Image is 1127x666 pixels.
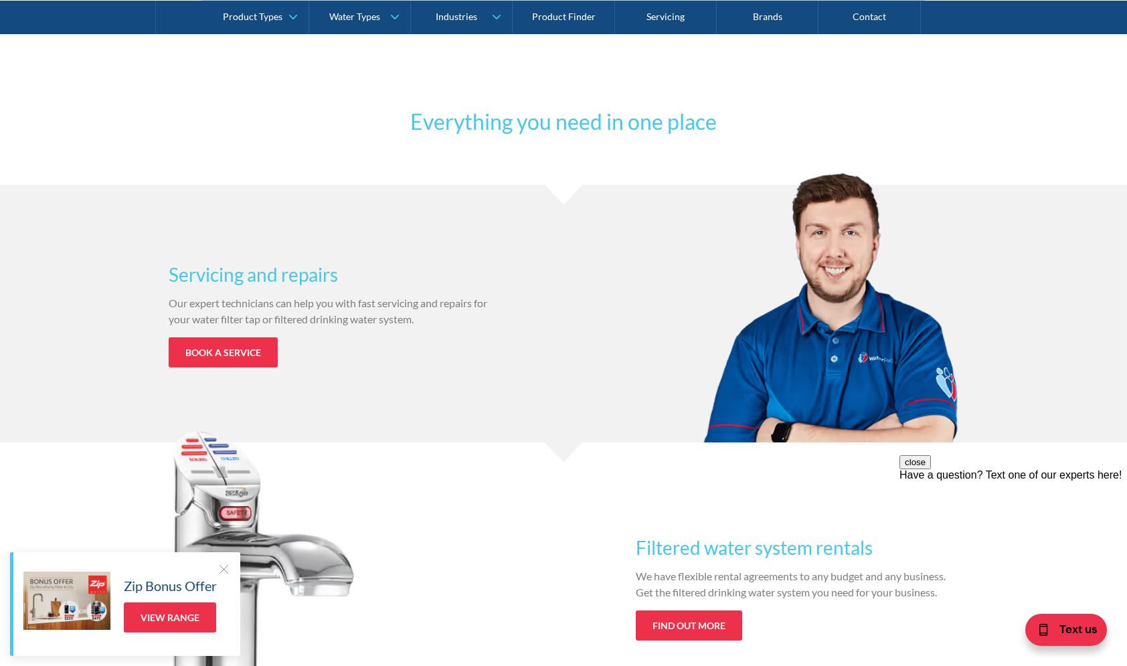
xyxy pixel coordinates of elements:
[636,568,958,600] p: We have flexible rental agreements to any budget and any business. Get the filtered drinking wate...
[223,11,282,22] div: Product Types
[636,533,958,562] h3: Filtered water system rentals
[124,602,216,633] a: View Range
[169,337,278,367] a: Book a service
[23,572,110,630] img: Zip Bonus Offer
[436,11,477,22] div: Industries
[702,171,958,442] img: plumbers
[369,106,758,138] h2: Everything you need in one place
[1020,599,1127,666] iframe: podium webchat widget bubble
[899,455,1127,616] iframe: podium webchat widget prompt
[636,610,742,641] a: Find out more
[124,576,217,596] h5: Zip Bonus Offer
[169,260,491,288] h3: Servicing and repairs
[329,11,380,22] div: Water Types
[169,295,491,327] p: Our expert technicians can help you with fast servicing and repairs for your water filter tap or ...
